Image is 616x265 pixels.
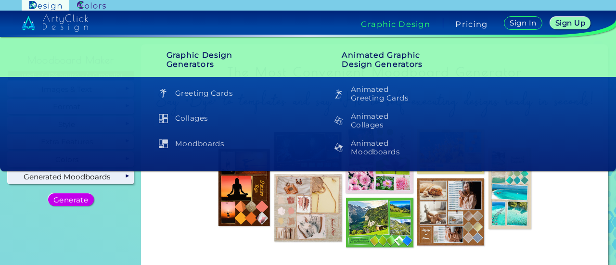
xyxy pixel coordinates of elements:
[506,17,540,29] a: Sign In
[77,1,106,10] img: ArtyClick Colors logo
[151,42,290,77] h4: Graphic Design Generators
[22,14,88,32] img: artyclick_design_logo_white_combined_path.svg
[511,20,535,26] h5: Sign In
[330,138,462,157] h5: Animated Moodboards
[557,20,584,26] h5: Sign Up
[149,121,601,253] img: overview.jpg
[154,135,286,152] h5: Moodboards
[151,135,290,152] a: Moodboards
[8,170,134,184] div: Generated Moodboards
[552,17,589,29] a: Sign Up
[55,196,87,203] h5: Generate
[154,84,286,102] h5: Greeting Cards
[326,84,465,103] a: AnimatedGreeting Cards
[151,84,290,102] a: Greeting Cards
[361,20,430,28] h4: Graphic Design
[326,42,465,77] h4: Animated Graphic Design Generators
[151,110,290,127] a: Collages
[455,20,488,28] a: Pricing
[330,111,462,130] h5: Animated Collages
[326,138,465,157] a: AnimatedMoodboards
[326,111,465,130] a: AnimatedCollages
[330,84,462,103] h5: Animated Greeting Cards
[154,110,286,127] h5: Collages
